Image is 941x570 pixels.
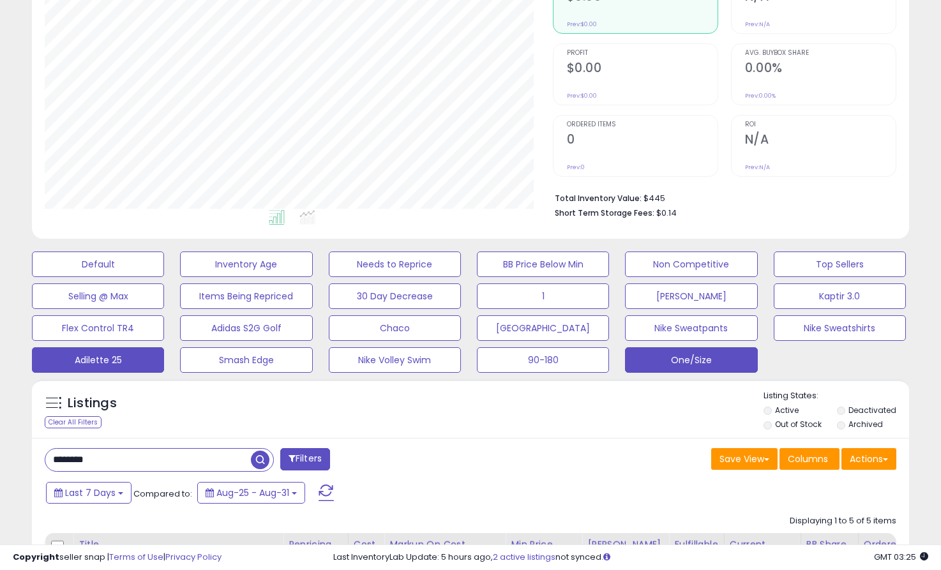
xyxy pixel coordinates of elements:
div: Current Buybox Price [730,538,795,565]
button: Kaptir 3.0 [774,283,906,309]
button: Needs to Reprice [329,251,461,277]
div: seller snap | | [13,551,222,564]
h2: $0.00 [567,61,718,78]
h2: 0 [567,132,718,149]
h2: N/A [745,132,896,149]
button: Chaco [329,315,461,341]
div: Cost [354,538,379,551]
span: Compared to: [133,488,192,500]
div: Repricing [289,538,343,551]
strong: Copyright [13,551,59,563]
a: 2 active listings [493,551,555,563]
label: Deactivated [848,405,896,416]
button: Top Sellers [774,251,906,277]
b: Total Inventory Value: [555,193,642,204]
div: Ordered Items [864,538,910,565]
button: Aug-25 - Aug-31 [197,482,305,504]
button: Actions [841,448,896,470]
button: Save View [711,448,778,470]
label: Active [775,405,799,416]
a: Privacy Policy [165,551,222,563]
button: Flex Control TR4 [32,315,164,341]
div: BB Share 24h. [806,538,853,565]
span: Avg. Buybox Share [745,50,896,57]
p: Listing States: [764,390,909,402]
div: Clear All Filters [45,416,102,428]
small: Prev: N/A [745,163,770,171]
h5: Listings [68,394,117,412]
button: BB Price Below Min [477,251,609,277]
span: Last 7 Days [65,486,116,499]
span: Profit [567,50,718,57]
div: Fulfillable Quantity [674,538,718,565]
button: [PERSON_NAME] [625,283,757,309]
button: Default [32,251,164,277]
button: Inventory Age [180,251,312,277]
span: $0.14 [656,207,677,219]
button: One/Size [625,347,757,373]
a: Terms of Use [109,551,163,563]
button: Nike Volley Swim [329,347,461,373]
li: $445 [555,190,887,205]
span: Aug-25 - Aug-31 [216,486,289,499]
div: [PERSON_NAME] [587,538,663,551]
div: Title [79,538,278,551]
div: Last InventoryLab Update: 5 hours ago, not synced. [333,551,928,564]
button: Nike Sweatpants [625,315,757,341]
small: Prev: N/A [745,20,770,28]
span: ROI [745,121,896,128]
button: 90-180 [477,347,609,373]
button: Adilette 25 [32,347,164,373]
button: Smash Edge [180,347,312,373]
button: Nike Sweatshirts [774,315,906,341]
small: Prev: 0 [567,163,585,171]
button: 1 [477,283,609,309]
div: Displaying 1 to 5 of 5 items [790,515,896,527]
button: Selling @ Max [32,283,164,309]
button: Adidas S2G Golf [180,315,312,341]
small: Prev: $0.00 [567,20,597,28]
label: Archived [848,419,883,430]
button: [GEOGRAPHIC_DATA] [477,315,609,341]
button: Filters [280,448,330,470]
button: Columns [779,448,839,470]
button: 30 Day Decrease [329,283,461,309]
div: Min Price [511,538,576,551]
button: Items Being Repriced [180,283,312,309]
small: Prev: 0.00% [745,92,776,100]
h2: 0.00% [745,61,896,78]
div: Markup on Cost [389,538,500,551]
span: Columns [788,453,828,465]
span: Ordered Items [567,121,718,128]
small: Prev: $0.00 [567,92,597,100]
label: Out of Stock [775,419,822,430]
button: Non Competitive [625,251,757,277]
b: Short Term Storage Fees: [555,207,654,218]
button: Last 7 Days [46,482,132,504]
span: 2025-09-8 03:25 GMT [874,551,928,563]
